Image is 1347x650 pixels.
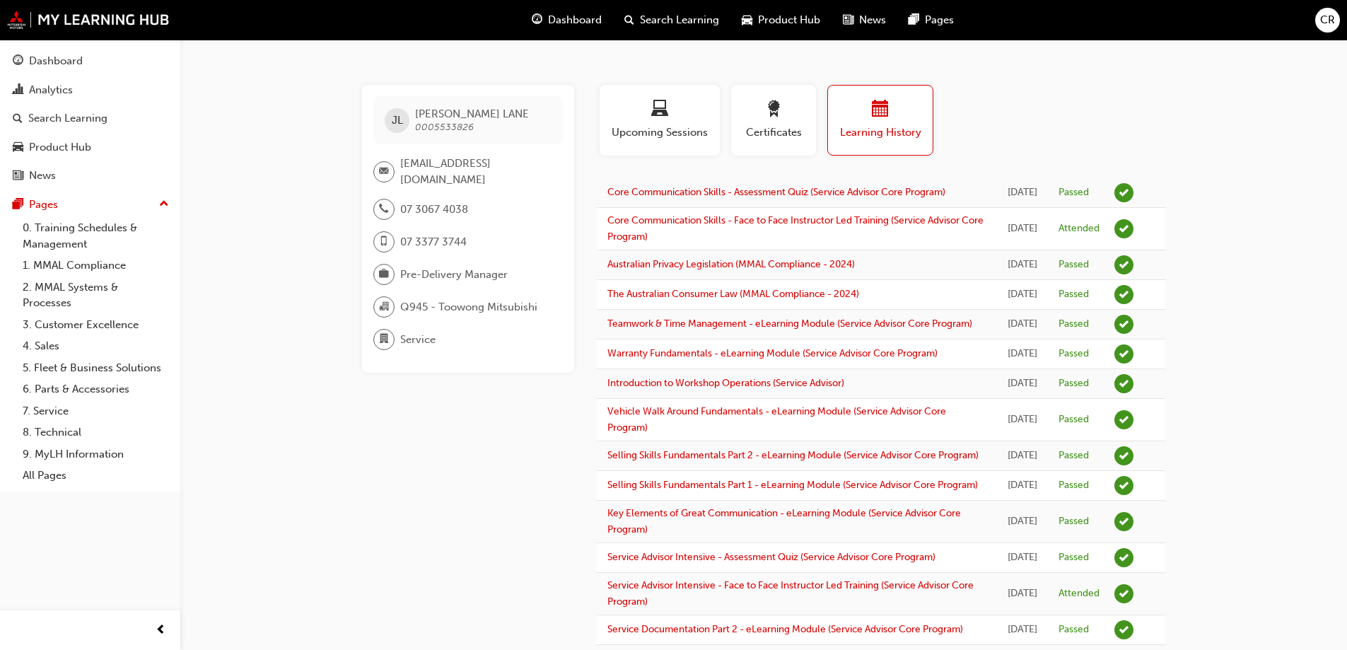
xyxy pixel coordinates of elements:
[1059,222,1100,236] div: Attended
[1008,550,1037,566] div: Thu Jun 13 2024 12:25:39 GMT+1000 (Australian Eastern Standard Time)
[415,121,474,133] span: 0005533826
[28,110,107,127] div: Search Learning
[742,11,752,29] span: car-icon
[29,82,73,98] div: Analytics
[607,405,946,434] a: Vehicle Walk Around Fundamentals - eLearning Module (Service Advisor Core Program)
[1059,318,1089,331] div: Passed
[1008,376,1037,392] div: Fri Jun 14 2024 16:52:15 GMT+1000 (Australian Eastern Standard Time)
[6,48,175,74] a: Dashboard
[1059,449,1089,463] div: Passed
[731,85,816,156] button: Certificates
[1114,410,1133,429] span: learningRecordVerb_PASS-icon
[758,12,820,28] span: Product Hub
[1008,346,1037,362] div: Tue Jul 02 2024 12:25:00 GMT+1000 (Australian Eastern Standard Time)
[548,12,602,28] span: Dashboard
[29,168,56,184] div: News
[13,55,23,68] span: guage-icon
[17,357,175,379] a: 5. Fleet & Business Solutions
[1114,512,1133,531] span: learningRecordVerb_PASS-icon
[1008,316,1037,332] div: Tue Jul 02 2024 12:35:03 GMT+1000 (Australian Eastern Standard Time)
[1008,286,1037,303] div: Tue Jul 02 2024 14:24:02 GMT+1000 (Australian Eastern Standard Time)
[1059,186,1089,199] div: Passed
[17,314,175,336] a: 3. Customer Excellence
[400,156,552,187] span: [EMAIL_ADDRESS][DOMAIN_NAME]
[13,170,23,182] span: news-icon
[29,197,58,213] div: Pages
[607,479,978,491] a: Selling Skills Fundamentals Part 1 - eLearning Module (Service Advisor Core Program)
[1320,12,1335,28] span: CR
[415,108,529,120] span: [PERSON_NAME] LANE
[13,199,23,211] span: pages-icon
[6,105,175,132] a: Search Learning
[6,163,175,189] a: News
[1008,412,1037,428] div: Fri Jun 14 2024 16:50:09 GMT+1000 (Australian Eastern Standard Time)
[379,200,389,219] span: phone-icon
[1114,584,1133,603] span: learningRecordVerb_ATTEND-icon
[607,551,935,563] a: Service Advisor Intensive - Assessment Quiz (Service Advisor Core Program)
[1114,315,1133,334] span: learningRecordVerb_PASS-icon
[6,192,175,218] button: Pages
[613,6,730,35] a: search-iconSearch Learning
[1008,221,1037,237] div: Wed Aug 21 2024 08:30:00 GMT+1000 (Australian Eastern Standard Time)
[29,53,83,69] div: Dashboard
[827,85,933,156] button: Learning History
[607,347,938,359] a: Warranty Fundamentals - eLearning Module (Service Advisor Core Program)
[909,11,919,29] span: pages-icon
[1059,551,1089,564] div: Passed
[742,124,805,141] span: Certificates
[17,400,175,422] a: 7. Service
[17,277,175,314] a: 2. MMAL Systems & Processes
[607,214,984,243] a: Core Communication Skills - Face to Face Instructor Led Training (Service Advisor Core Program)
[6,77,175,103] a: Analytics
[156,622,166,639] span: prev-icon
[624,11,634,29] span: search-icon
[1008,185,1037,201] div: Thu Aug 22 2024 16:30:59 GMT+1000 (Australian Eastern Standard Time)
[1059,587,1100,600] div: Attended
[400,267,508,283] span: Pre-Delivery Manager
[1008,622,1037,638] div: Fri May 17 2024 12:21:24 GMT+1000 (Australian Eastern Standard Time)
[1059,515,1089,528] div: Passed
[379,233,389,251] span: mobile-icon
[400,202,468,218] span: 07 3067 4038
[640,12,719,28] span: Search Learning
[765,100,782,120] span: award-icon
[1059,479,1089,492] div: Passed
[1059,623,1089,637] div: Passed
[379,265,389,284] span: briefcase-icon
[400,332,436,348] span: Service
[1114,344,1133,364] span: learningRecordVerb_PASS-icon
[379,298,389,316] span: organisation-icon
[6,45,175,192] button: DashboardAnalyticsSearch LearningProduct HubNews
[17,217,175,255] a: 0. Training Schedules & Management
[1059,413,1089,426] div: Passed
[607,449,979,461] a: Selling Skills Fundamentals Part 2 - eLearning Module (Service Advisor Core Program)
[1114,548,1133,567] span: learningRecordVerb_PASS-icon
[832,6,897,35] a: news-iconNews
[651,100,668,120] span: laptop-icon
[1059,288,1089,301] div: Passed
[610,124,709,141] span: Upcoming Sessions
[379,330,389,349] span: department-icon
[607,186,945,198] a: Core Communication Skills - Assessment Quiz (Service Advisor Core Program)
[392,112,403,129] span: JL
[29,139,91,156] div: Product Hub
[843,11,853,29] span: news-icon
[839,124,922,141] span: Learning History
[7,11,170,29] img: mmal
[17,465,175,487] a: All Pages
[1114,446,1133,465] span: learningRecordVerb_PASS-icon
[1114,219,1133,238] span: learningRecordVerb_ATTEND-icon
[13,84,23,97] span: chart-icon
[520,6,613,35] a: guage-iconDashboard
[17,422,175,443] a: 8. Technical
[13,112,23,125] span: search-icon
[400,299,537,315] span: Q945 - Toowong Mitsubishi
[400,234,467,250] span: 07 3377 3744
[1315,8,1340,33] button: CR
[607,623,963,635] a: Service Documentation Part 2 - eLearning Module (Service Advisor Core Program)
[379,163,389,181] span: email-icon
[1008,448,1037,464] div: Fri Jun 14 2024 14:08:18 GMT+1000 (Australian Eastern Standard Time)
[730,6,832,35] a: car-iconProduct Hub
[925,12,954,28] span: Pages
[13,141,23,154] span: car-icon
